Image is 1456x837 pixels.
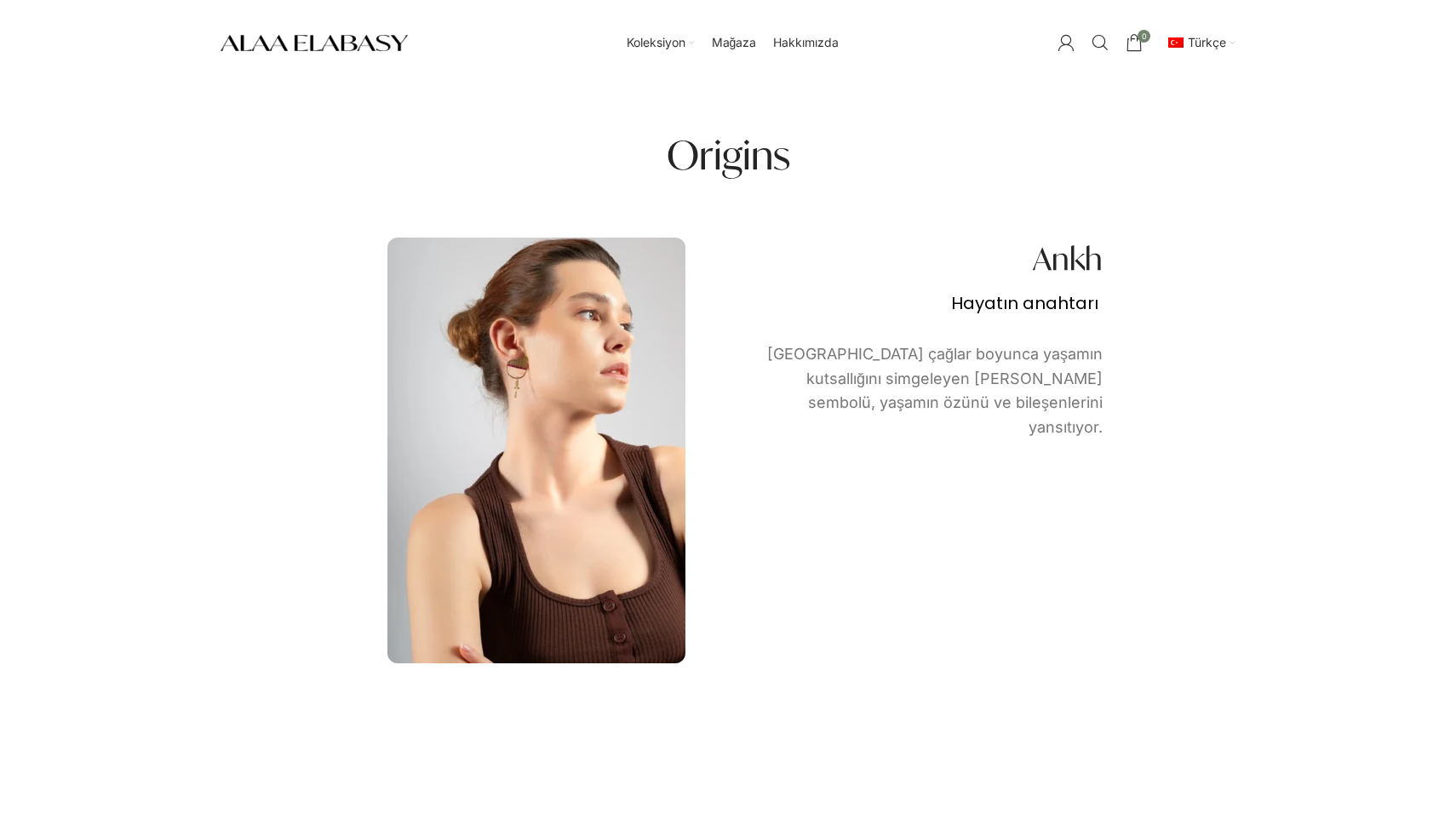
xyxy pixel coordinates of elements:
span: Türkçe [1188,35,1226,49]
a: Mağaza [712,26,757,60]
a: Arama [1083,26,1117,60]
a: Image link [387,442,685,456]
div: İkincil navigasyon [1155,26,1244,60]
span: Hayatın anahtarı [951,291,1098,315]
span: Mağaza [712,35,757,51]
span: Hakkımızda [773,35,839,51]
h4: origins [667,128,790,182]
a: tr_TRTürkçe [1164,26,1235,60]
div: Ana yönlendirici [416,26,1049,60]
a: Koleksiyon [627,26,695,60]
a: Site logo [221,34,408,49]
span: 0 [1138,30,1150,43]
a: Hakkımızda [773,26,839,60]
a: 0 [1117,26,1151,60]
p: [GEOGRAPHIC_DATA] çağlar boyunca yaşamın kutsallığını simgeleyen [PERSON_NAME] sembolü, yaşamın ö... [737,342,1103,440]
h3: Ankh [1033,238,1103,280]
img: Türkçe [1168,37,1184,48]
span: Koleksiyon [627,35,685,51]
